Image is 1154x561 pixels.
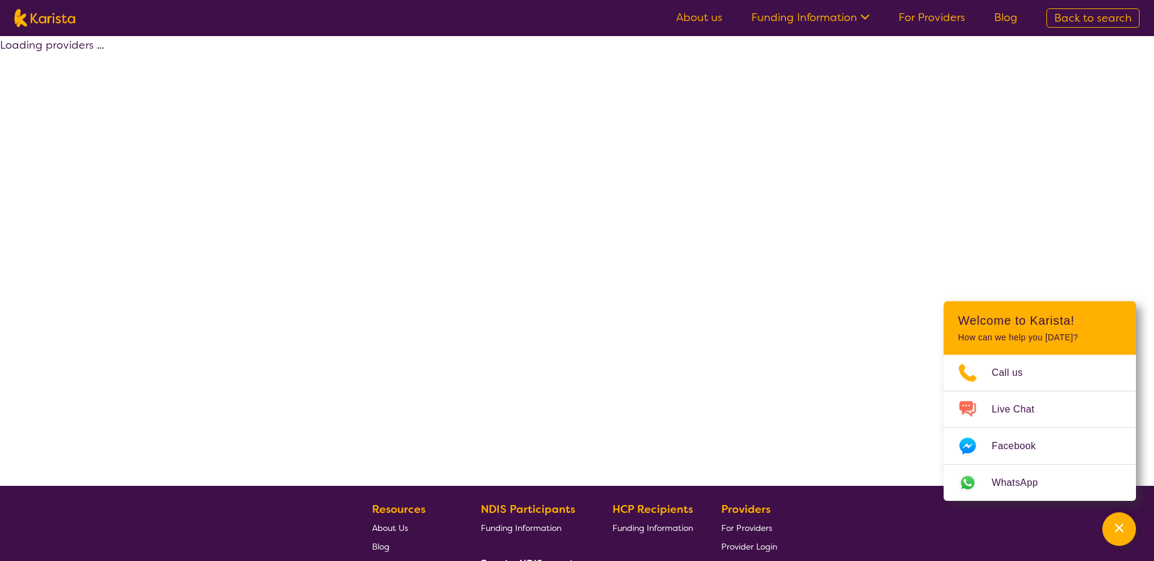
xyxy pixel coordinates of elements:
span: About Us [372,523,408,533]
img: Karista logo [14,9,75,27]
a: Blog [994,10,1018,25]
span: Funding Information [481,523,561,533]
a: Funding Information [612,518,693,537]
a: Provider Login [721,537,777,556]
span: Funding Information [612,523,693,533]
div: Channel Menu [944,301,1136,501]
a: Funding Information [481,518,584,537]
a: Blog [372,537,453,556]
span: Live Chat [992,400,1049,418]
b: NDIS Participants [481,502,575,517]
span: Call us [992,364,1037,382]
span: Back to search [1054,11,1132,25]
span: Facebook [992,437,1050,455]
a: About us [676,10,722,25]
a: Funding Information [751,10,870,25]
a: About Us [372,518,453,537]
h2: Welcome to Karista! [958,313,1122,328]
span: Provider Login [721,541,777,552]
a: Web link opens in a new tab. [944,465,1136,501]
span: For Providers [721,523,772,533]
b: Providers [721,502,771,517]
b: Resources [372,502,426,517]
ul: Choose channel [944,355,1136,501]
a: For Providers [721,518,777,537]
button: Channel Menu [1102,512,1136,546]
b: HCP Recipients [612,502,693,517]
p: How can we help you [DATE]? [958,333,1122,343]
a: Back to search [1046,8,1140,28]
span: Blog [372,541,389,552]
a: For Providers [899,10,965,25]
span: WhatsApp [992,474,1052,492]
